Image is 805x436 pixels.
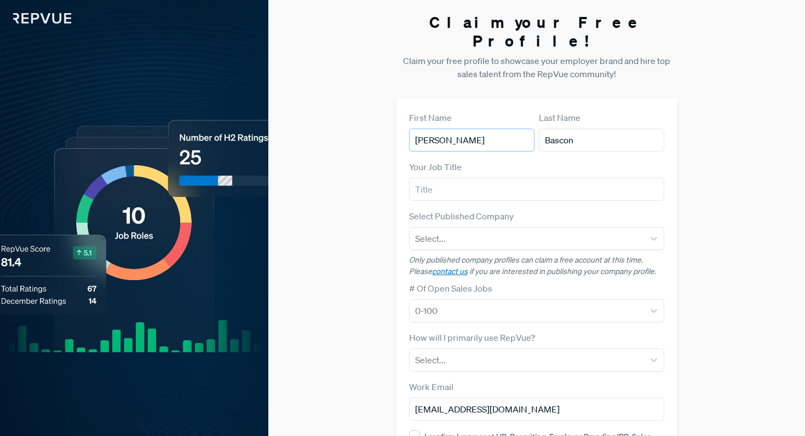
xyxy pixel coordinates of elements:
input: Title [409,178,665,201]
p: Claim your free profile to showcase your employer brand and hire top sales talent from the RepVue... [396,54,678,80]
input: First Name [409,129,534,152]
label: First Name [409,111,452,124]
input: Email [409,398,665,421]
label: Your Job Title [409,160,462,173]
label: How will I primarily use RepVue? [409,331,535,344]
label: Select Published Company [409,210,514,223]
label: Work Email [409,380,453,393]
label: Last Name [539,111,580,124]
label: # Of Open Sales Jobs [409,282,492,295]
input: Last Name [539,129,664,152]
p: Only published company profiles can claim a free account at this time. Please if you are interest... [409,254,665,277]
a: contact us [432,266,468,276]
h3: Claim your Free Profile! [396,13,678,50]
